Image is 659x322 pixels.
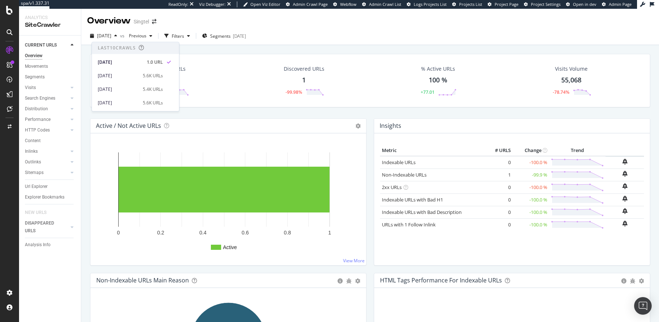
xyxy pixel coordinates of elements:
span: Logs Projects List [414,1,447,7]
div: [DATE] [98,86,138,93]
text: 1 [328,230,331,236]
a: Segments [25,73,76,81]
h4: Insights [380,121,401,131]
a: Url Explorer [25,183,76,190]
div: [DATE] [233,33,246,39]
div: [DATE] [98,59,142,66]
a: Indexable URLs [382,159,416,166]
div: % Active URLs [421,65,455,73]
span: Open in dev [573,1,596,7]
div: ReadOnly: [168,1,188,7]
a: HTTP Codes [25,126,68,134]
text: Active [223,244,237,250]
td: -99.9 % [513,169,549,181]
a: Outlinks [25,158,68,166]
div: HTTP Codes [25,126,50,134]
a: Visits [25,84,68,92]
span: vs [120,33,126,39]
div: 1 [302,75,306,85]
td: -100.0 % [513,156,549,169]
div: bell-plus [622,196,628,201]
div: Discovered URLs [284,65,324,73]
div: 5.6K URLs [143,100,163,106]
div: arrow-right-arrow-left [152,19,156,24]
div: [DATE] [98,73,138,79]
div: 5.4K URLs [143,86,163,93]
span: Projects List [459,1,482,7]
text: 0.2 [157,230,164,236]
div: Overview [87,15,131,27]
div: Search Engines [25,95,55,102]
a: View More [343,258,365,264]
div: Performance [25,116,51,123]
a: NEW URLS [25,209,54,216]
td: -100.0 % [513,206,549,218]
div: CURRENT URLS [25,41,57,49]
button: Segments[DATE] [199,30,249,42]
a: Logs Projects List [407,1,447,7]
div: circle-info [338,278,343,284]
div: Non-Indexable URLs Main Reason [96,277,189,284]
span: Previous [126,33,146,39]
a: Content [25,137,76,145]
td: 0 [483,218,513,231]
text: 0.6 [242,230,249,236]
div: Last 10 Crawls [98,45,136,51]
a: Admin Crawl List [362,1,401,7]
div: 55,068 [561,75,581,85]
a: Overview [25,52,76,60]
a: Inlinks [25,148,68,155]
a: Projects List [452,1,482,7]
div: Overview [25,52,42,60]
a: 2xx URLs [382,184,402,190]
td: 0 [483,206,513,218]
h4: Active / Not Active URLs [96,121,161,131]
div: DISAPPEARED URLS [25,219,62,235]
a: Webflow [333,1,357,7]
div: Distribution [25,105,48,113]
td: 0 [483,193,513,206]
div: bell-plus [622,208,628,214]
a: Sitemaps [25,169,68,177]
a: Project Page [488,1,518,7]
a: Explorer Bookmarks [25,193,76,201]
a: Analysis Info [25,241,76,249]
td: -100.0 % [513,193,549,206]
div: +77.01 [421,89,435,95]
div: Singtel [134,18,149,25]
span: Open Viz Editor [250,1,280,7]
div: gear [639,278,644,284]
svg: A chart. [96,145,361,259]
div: Viz Debugger: [199,1,226,7]
a: CURRENT URLS [25,41,68,49]
a: Distribution [25,105,68,113]
div: bell-plus [622,183,628,189]
button: [DATE] [87,30,120,42]
span: Webflow [340,1,357,7]
div: bug [346,278,351,284]
span: Admin Crawl List [369,1,401,7]
div: gear [355,278,360,284]
div: Segments [25,73,45,81]
text: 0 [117,230,120,236]
div: 5.6K URLs [143,73,163,79]
td: 1 [483,169,513,181]
div: circle-info [621,278,626,284]
text: 0.8 [284,230,291,236]
a: Non-Indexable URLs [382,171,427,178]
a: Indexable URLs with Bad Description [382,209,462,215]
span: Project Settings [531,1,561,7]
a: Search Engines [25,95,68,102]
div: Movements [25,63,48,70]
div: -78.74% [553,89,569,95]
a: DISAPPEARED URLS [25,219,68,235]
div: Explorer Bookmarks [25,193,64,201]
a: Project Settings [524,1,561,7]
span: Admin Crawl Page [293,1,328,7]
div: Analytics [25,15,75,21]
div: [DATE] [98,100,138,106]
a: Indexable URLs with Bad H1 [382,196,443,203]
a: URLs with 1 Follow Inlink [382,221,436,228]
div: bell-plus [622,171,628,177]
